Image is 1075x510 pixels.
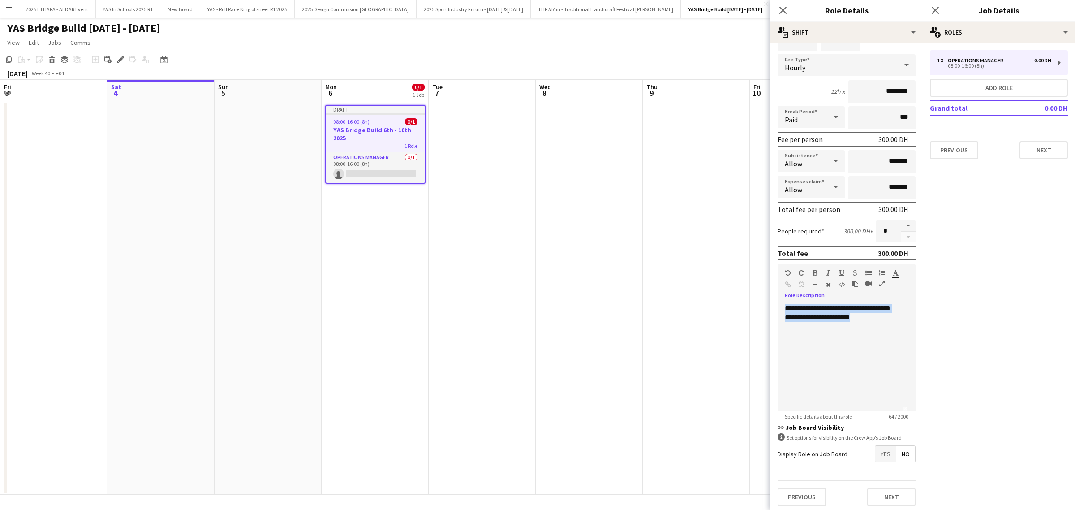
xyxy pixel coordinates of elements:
span: Edit [29,39,39,47]
button: Previous [930,141,978,159]
span: 3 [3,88,11,98]
td: 0.00 DH [1015,101,1068,115]
span: Tue [432,83,443,91]
span: 5 [217,88,229,98]
label: People required [778,227,824,235]
div: 300.00 DH [878,135,908,144]
button: Next [1019,141,1068,159]
div: Total fee per person [778,205,840,214]
div: Shift [770,22,923,43]
div: 0.00 DH [1034,57,1051,64]
button: Increase [901,220,916,232]
button: Undo [785,269,791,277]
button: Unordered List [865,269,872,277]
div: 1 Job [413,91,424,98]
button: YAS In Schools 2025 R1 [96,0,160,18]
app-job-card: Draft08:00-16:00 (8h)0/1YAS Bridge Build 6th - 10th 20251 RoleOperations Manager0/108:00-16:00 (8h) [325,105,426,184]
button: Ordered List [879,269,885,277]
div: 08:00-16:00 (8h) [937,64,1051,68]
span: Fri [4,83,11,91]
span: Thu [646,83,658,91]
span: 7 [431,88,443,98]
a: Edit [25,37,43,48]
span: Specific details about this role [778,413,859,420]
span: Paid [785,115,798,124]
button: Italic [825,269,831,277]
div: 12h x [831,87,845,95]
div: Draft [326,106,425,113]
span: 64 / 2000 [881,413,916,420]
span: 1 Role [404,143,417,149]
a: Comms [67,37,94,48]
div: 300.00 DH x [843,227,873,235]
span: Hourly [785,63,805,72]
h3: Job Details [923,4,1075,16]
div: 300.00 DH [878,205,908,214]
div: +04 [56,70,64,77]
button: Insert video [865,280,872,287]
span: Comms [70,39,90,47]
h3: YAS Bridge Build 6th - 10th 2025 [326,126,425,142]
span: 6 [324,88,337,98]
button: Text Color [892,269,899,277]
span: Yes [875,446,896,462]
div: Fee per person [778,135,823,144]
span: Allow [785,185,802,194]
button: Bold [812,269,818,277]
div: Operations Manager [948,57,1007,64]
button: Redo [798,269,804,277]
span: Sun [218,83,229,91]
span: Allow [785,159,802,168]
button: 2025 ETHARA - ALDAR Event [18,0,96,18]
button: Next [867,488,916,506]
span: 8 [538,88,551,98]
button: YAS - Roll Race King of street R1 2025 [200,0,295,18]
span: No [896,446,915,462]
div: 1 x [937,57,948,64]
div: Total fee [778,249,808,258]
span: 0/1 [412,84,425,91]
span: Fri [753,83,761,91]
button: Add role [930,79,1068,97]
span: Wed [539,83,551,91]
button: HTML Code [838,281,845,288]
label: Display Role on Job Board [778,450,847,458]
button: Horizontal Line [812,281,818,288]
span: Jobs [48,39,61,47]
app-card-role: Operations Manager0/108:00-16:00 (8h) [326,152,425,183]
span: Mon [325,83,337,91]
div: Set options for visibility on the Crew App’s Job Board [778,433,916,442]
h3: Job Board Visibility [778,424,916,432]
div: [DATE] [7,69,28,78]
div: Roles [923,22,1075,43]
button: Clear Formatting [825,281,831,288]
span: 08:00-16:00 (8h) [333,118,370,125]
button: THF AlAin - Traditional Handicraft Festival [PERSON_NAME] [531,0,681,18]
button: New Board [160,0,200,18]
span: 4 [110,88,121,98]
button: 2025 Design Commission [GEOGRAPHIC_DATA] [295,0,417,18]
button: Underline [838,269,845,277]
h3: Role Details [770,4,923,16]
button: Strikethrough [852,269,858,277]
td: Grand total [930,101,1015,115]
h1: YAS Bridge Build [DATE] - [DATE] [7,22,160,35]
a: Jobs [44,37,65,48]
button: Fullscreen [879,280,885,287]
div: 300.00 DH [878,249,908,258]
span: View [7,39,20,47]
span: 10 [752,88,761,98]
span: 0/1 [405,118,417,125]
button: Previous [778,488,826,506]
span: Sat [111,83,121,91]
button: Paste as plain text [852,280,858,287]
button: 2025 Sport Industry Forum - [DATE] & [DATE] [417,0,531,18]
span: 9 [645,88,658,98]
button: YAS Bridge Build [DATE] - [DATE] [681,0,770,18]
a: View [4,37,23,48]
span: Week 40 [30,70,52,77]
